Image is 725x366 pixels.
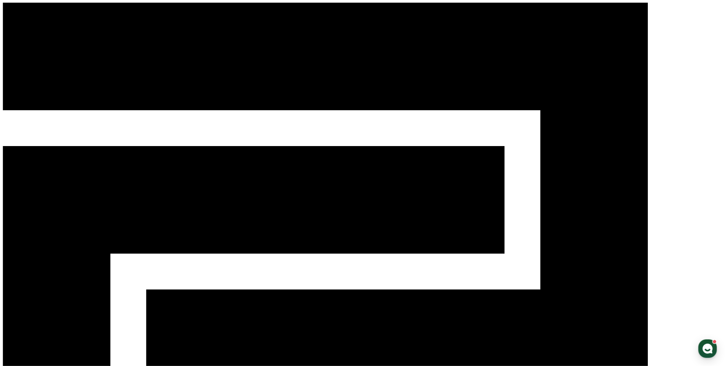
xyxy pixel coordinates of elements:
a: 홈 [2,211,44,228]
span: 설정 [103,221,111,226]
span: 홈 [21,221,25,226]
a: 설정 [86,211,128,228]
span: 대화 [61,221,69,227]
a: 대화 [44,211,86,228]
